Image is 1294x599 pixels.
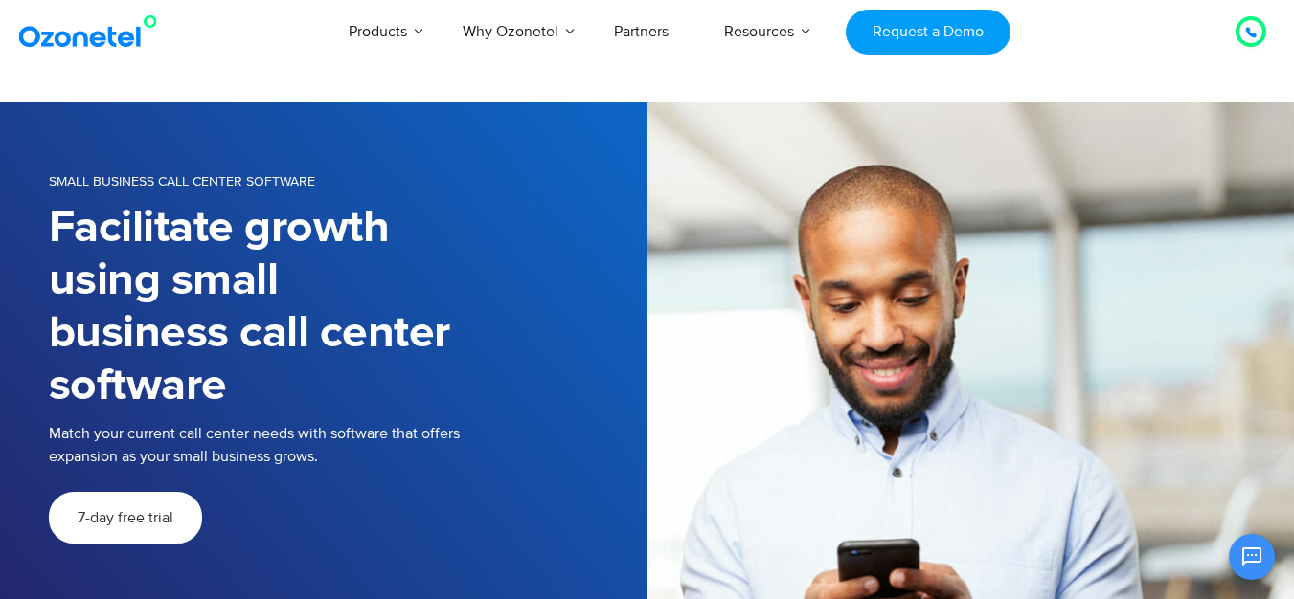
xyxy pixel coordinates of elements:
span: SMALL BUSINESS CALL CENTER SOFTWARE [49,173,315,189]
h1: Facilitate growth using small business call center software [49,202,468,412]
button: Open chat [1229,534,1275,580]
p: Match your current call center needs with software that offers expansion as your small business g... [49,422,480,468]
a: 7-day free trial [49,492,202,544]
span: 7-day free trial [78,510,173,525]
a: Request a Demo [846,10,1010,55]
